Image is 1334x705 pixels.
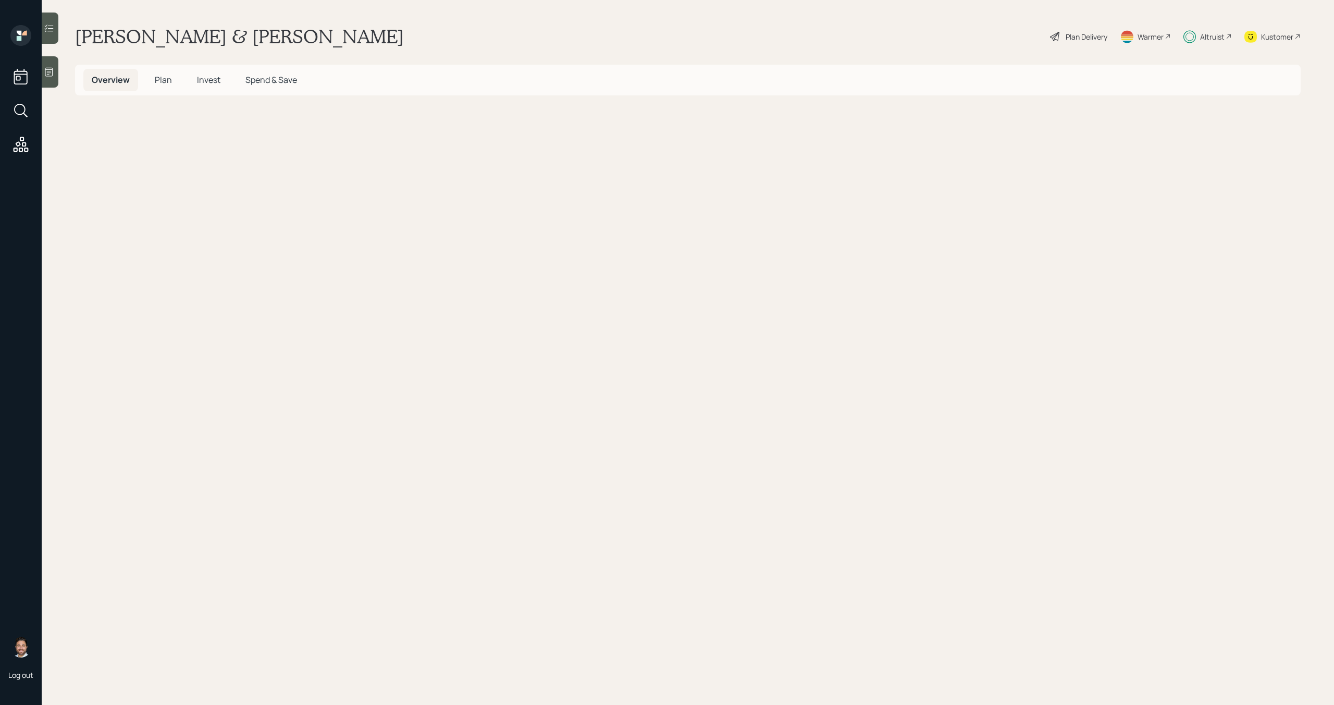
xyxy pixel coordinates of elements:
img: michael-russo-headshot.png [10,637,31,658]
div: Log out [8,670,33,680]
div: Warmer [1138,31,1164,42]
span: Spend & Save [245,74,297,86]
span: Plan [155,74,172,86]
span: Overview [92,74,130,86]
div: Altruist [1200,31,1225,42]
div: Kustomer [1261,31,1293,42]
h1: [PERSON_NAME] & [PERSON_NAME] [75,25,404,48]
span: Invest [197,74,220,86]
div: Plan Delivery [1066,31,1107,42]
